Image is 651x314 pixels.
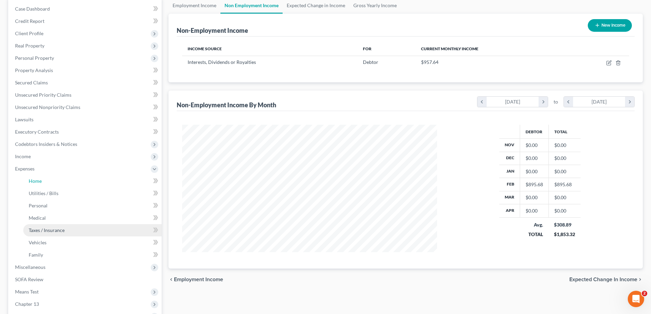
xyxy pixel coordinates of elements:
td: $0.00 [548,191,581,204]
button: chevron_left Employment Income [168,277,223,282]
i: chevron_right [539,97,548,107]
span: Family [29,252,43,258]
a: Utilities / Bills [23,187,162,200]
div: $1,853.32 [554,231,575,238]
a: Medical [23,212,162,224]
a: Unsecured Priority Claims [10,89,162,101]
button: Expected Change in Income chevron_right [569,277,643,282]
span: 2 [642,291,647,296]
div: Avg. [525,221,543,228]
span: Codebtors Insiders & Notices [15,141,77,147]
div: [DATE] [487,97,539,107]
div: Non-Employment Income [177,26,248,35]
span: Unsecured Priority Claims [15,92,71,98]
td: $0.00 [548,204,581,217]
span: Vehicles [29,240,46,245]
div: $895.68 [526,181,543,188]
div: $0.00 [526,207,543,214]
th: Dec [499,152,520,165]
a: Credit Report [10,15,162,27]
span: Property Analysis [15,67,53,73]
span: Credit Report [15,18,44,24]
span: SOFA Review [15,276,43,282]
th: Debtor [520,125,548,138]
th: Jan [499,165,520,178]
td: $0.00 [548,165,581,178]
span: Taxes / Insurance [29,227,65,233]
span: to [554,98,558,105]
span: Expected Change in Income [569,277,637,282]
div: $0.00 [526,142,543,149]
span: Debtor [363,59,378,65]
span: Chapter 13 [15,301,39,307]
span: Expenses [15,166,35,172]
i: chevron_left [477,97,487,107]
th: Nov [499,139,520,152]
a: Family [23,249,162,261]
th: Apr [499,204,520,217]
a: SOFA Review [10,273,162,286]
div: $0.00 [526,194,543,201]
span: Income Source [188,46,222,51]
a: Lawsuits [10,113,162,126]
a: Vehicles [23,236,162,249]
i: chevron_right [637,277,643,282]
div: $0.00 [526,155,543,162]
div: [DATE] [573,97,625,107]
i: chevron_left [168,277,174,282]
span: Secured Claims [15,80,48,85]
div: TOTAL [525,231,543,238]
a: Personal [23,200,162,212]
td: $0.00 [548,152,581,165]
i: chevron_right [625,97,634,107]
span: Unsecured Nonpriority Claims [15,104,80,110]
span: Personal [29,203,48,208]
a: Secured Claims [10,77,162,89]
span: Interests, Dividends or Royalties [188,59,256,65]
td: $895.68 [548,178,581,191]
span: Utilities / Bills [29,190,58,196]
span: Client Profile [15,30,43,36]
span: For [363,46,371,51]
span: $957.64 [421,59,438,65]
span: Miscellaneous [15,264,45,270]
span: Personal Property [15,55,54,61]
span: Medical [29,215,46,221]
div: $308.89 [554,221,575,228]
span: Home [29,178,42,184]
iframe: Intercom live chat [628,291,644,307]
th: Mar [499,191,520,204]
span: Lawsuits [15,117,33,122]
a: Case Dashboard [10,3,162,15]
div: $0.00 [526,168,543,175]
th: Feb [499,178,520,191]
a: Executory Contracts [10,126,162,138]
div: Non-Employment Income By Month [177,101,276,109]
button: New Income [588,19,632,32]
td: $0.00 [548,139,581,152]
span: Real Property [15,43,44,49]
span: Income [15,153,31,159]
a: Taxes / Insurance [23,224,162,236]
span: Means Test [15,289,39,295]
i: chevron_left [564,97,573,107]
a: Home [23,175,162,187]
span: Case Dashboard [15,6,50,12]
span: Current Monthly Income [421,46,478,51]
a: Unsecured Nonpriority Claims [10,101,162,113]
a: Property Analysis [10,64,162,77]
th: Total [548,125,581,138]
span: Executory Contracts [15,129,59,135]
span: Employment Income [174,277,223,282]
